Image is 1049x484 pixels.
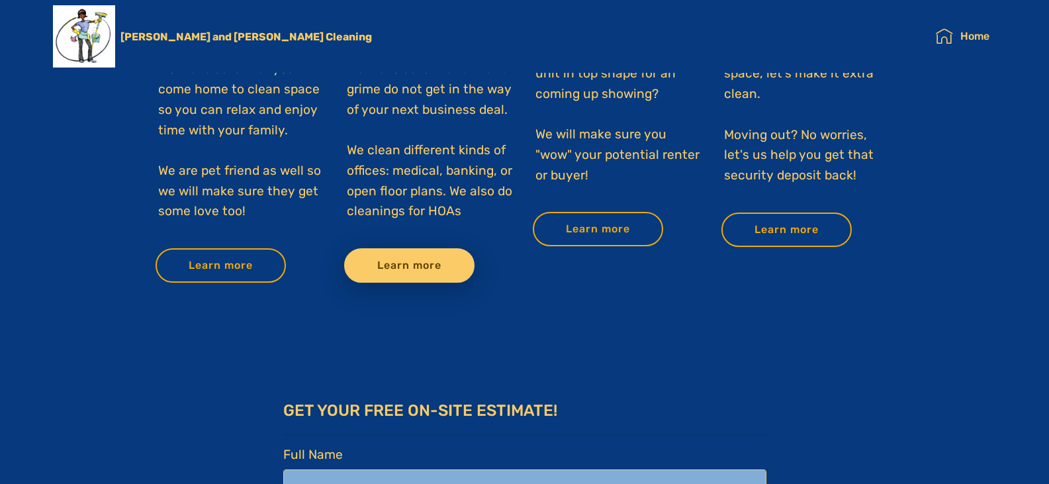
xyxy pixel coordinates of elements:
label: Full Name [283,446,343,465]
a: Learn more [344,248,475,283]
a: [PERSON_NAME] and [PERSON_NAME] Cleaning [120,30,393,43]
img: Mobirise [53,5,115,68]
a: Learn more [156,248,286,283]
p: Need to have your rental unit in top shape for an coming up showing? We will make sure you "wow" ... [535,27,703,185]
a: Home [936,24,989,49]
a: Learn more [533,212,663,246]
p: We make sure that dirt and grime do not get in the way of your next business deal. We clean diffe... [347,43,514,222]
p: Congrats on the new space, let's make it extra clean. Moving out? No worries, let's us help you g... [724,28,891,186]
h5: GET YOUR FREE ON-SITE ESTIMATE! [283,403,766,418]
p: We make sure that you come home to clean space so you can relax and enjoy time with your family. ... [158,43,326,222]
a: Learn more [721,213,852,247]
